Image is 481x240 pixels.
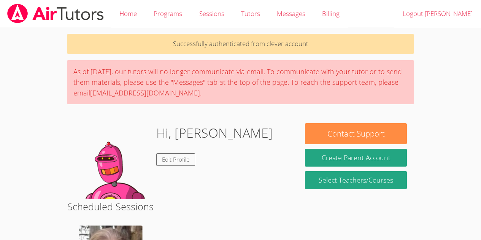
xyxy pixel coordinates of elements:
[74,123,150,199] img: default.png
[156,153,195,166] a: Edit Profile
[67,34,414,54] p: Successfully authenticated from clever account
[305,171,406,189] a: Select Teachers/Courses
[305,123,406,144] button: Contact Support
[6,4,105,23] img: airtutors_banner-c4298cdbf04f3fff15de1276eac7730deb9818008684d7c2e4769d2f7ddbe033.png
[67,60,414,104] div: As of [DATE], our tutors will no longer communicate via email. To communicate with your tutor or ...
[277,9,305,18] span: Messages
[67,199,414,214] h2: Scheduled Sessions
[305,149,406,167] button: Create Parent Account
[156,123,273,143] h1: Hi, [PERSON_NAME]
